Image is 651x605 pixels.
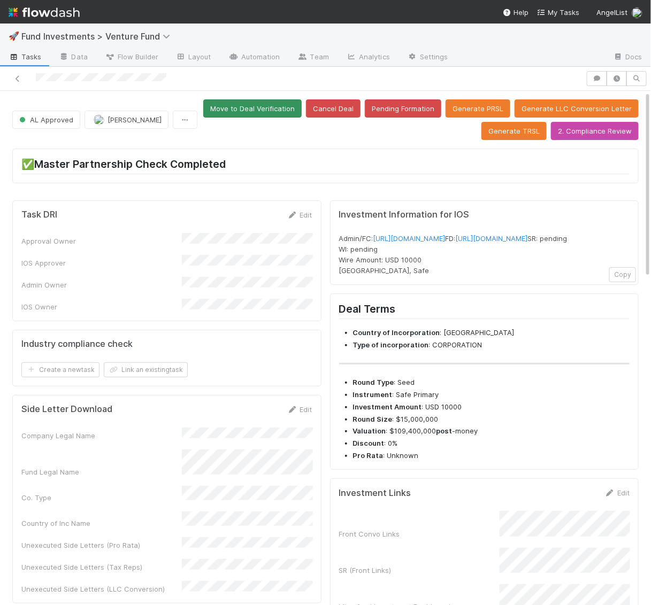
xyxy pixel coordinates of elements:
button: 2. Compliance Review [551,122,639,140]
a: Automation [220,49,289,66]
a: Edit [287,211,312,219]
strong: Pro Rata [353,451,384,460]
strong: Discount [353,439,385,447]
div: Company Legal Name [21,430,182,441]
div: Help [503,7,529,18]
span: My Tasks [537,8,579,17]
strong: post [436,426,453,435]
strong: Valuation [353,426,386,435]
div: Unexecuted Side Letters (Pro Rata) [21,540,182,550]
button: Pending Formation [365,99,441,118]
strong: Investment Amount [353,402,422,411]
strong: Type of incorporation [353,340,429,349]
h5: Industry compliance check [21,339,133,350]
a: Data [50,49,96,66]
a: Analytics [338,49,399,66]
a: Edit [287,405,312,414]
div: Fund Legal Name [21,467,182,477]
span: Admin/FC: FD: SR: pending WI: pending Wire Amount: USD 10000 [GEOGRAPHIC_DATA], Safe [339,234,568,275]
div: Country of Inc Name [21,518,182,529]
strong: Round Size [353,415,393,423]
strong: Country of Incorporation [353,328,440,337]
li: : CORPORATION [353,340,630,351]
button: Generate LLC Conversion Letter [515,99,639,118]
button: Copy [609,267,636,282]
h2: ✅Master Partnership Check Completed [21,158,630,174]
a: Docs [604,49,651,66]
li: : Unknown [353,451,630,461]
a: [URL][DOMAIN_NAME] [373,234,446,243]
span: AngelList [596,8,627,17]
button: Create a newtask [21,362,99,377]
img: avatar_041b9f3e-9684-4023-b9b7-2f10de55285d.png [632,7,642,18]
li: : Seed [353,377,630,388]
li: : Safe Primary [353,390,630,400]
li: : [GEOGRAPHIC_DATA] [353,328,630,338]
div: IOS Owner [21,301,182,312]
button: Cancel Deal [306,99,361,118]
h5: Task DRI [21,210,57,220]
div: Unexecuted Side Letters (LLC Conversion) [21,584,182,594]
a: [URL][DOMAIN_NAME] [456,234,528,243]
span: Fund Investments > Venture Fund [21,31,175,42]
h5: Investment Information for IOS [339,210,630,220]
h2: Deal Terms [339,302,630,319]
span: [PERSON_NAME] [108,115,162,124]
div: Front Convo Links [339,529,500,539]
button: Generate TRSL [481,122,547,140]
h5: Investment Links [339,488,411,499]
a: Settings [399,49,457,66]
a: Team [289,49,338,66]
span: AL Approved [17,115,73,124]
div: Admin Owner [21,280,182,290]
div: Approval Owner [21,236,182,246]
button: Link an existingtask [104,362,188,377]
strong: Instrument [353,390,393,399]
h5: Side Letter Download [21,404,112,415]
button: Generate PRSL [446,99,510,118]
button: [PERSON_NAME] [85,111,169,129]
button: AL Approved [12,111,80,129]
strong: Round Type [353,378,394,386]
div: IOS Approver [21,258,182,268]
li: : $109,400,000 -money [353,426,630,437]
span: 🚀 [9,32,19,41]
a: Flow Builder [96,49,167,66]
img: logo-inverted-e16ddd16eac7371096b0.svg [9,3,80,21]
button: Move to Deal Verification [203,99,302,118]
li: : USD 10000 [353,402,630,413]
li: : $15,000,000 [353,414,630,425]
div: Co. Type [21,492,182,503]
span: Flow Builder [105,51,158,62]
div: Unexecuted Side Letters (Tax Reps) [21,562,182,572]
div: SR (Front Links) [339,565,500,576]
img: avatar_f2899df2-d2b9-483b-a052-ca3b1db2e5e2.png [94,114,104,125]
a: My Tasks [537,7,579,18]
a: Edit [604,488,630,497]
span: Tasks [9,51,42,62]
a: Layout [167,49,220,66]
li: : 0% [353,438,630,449]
